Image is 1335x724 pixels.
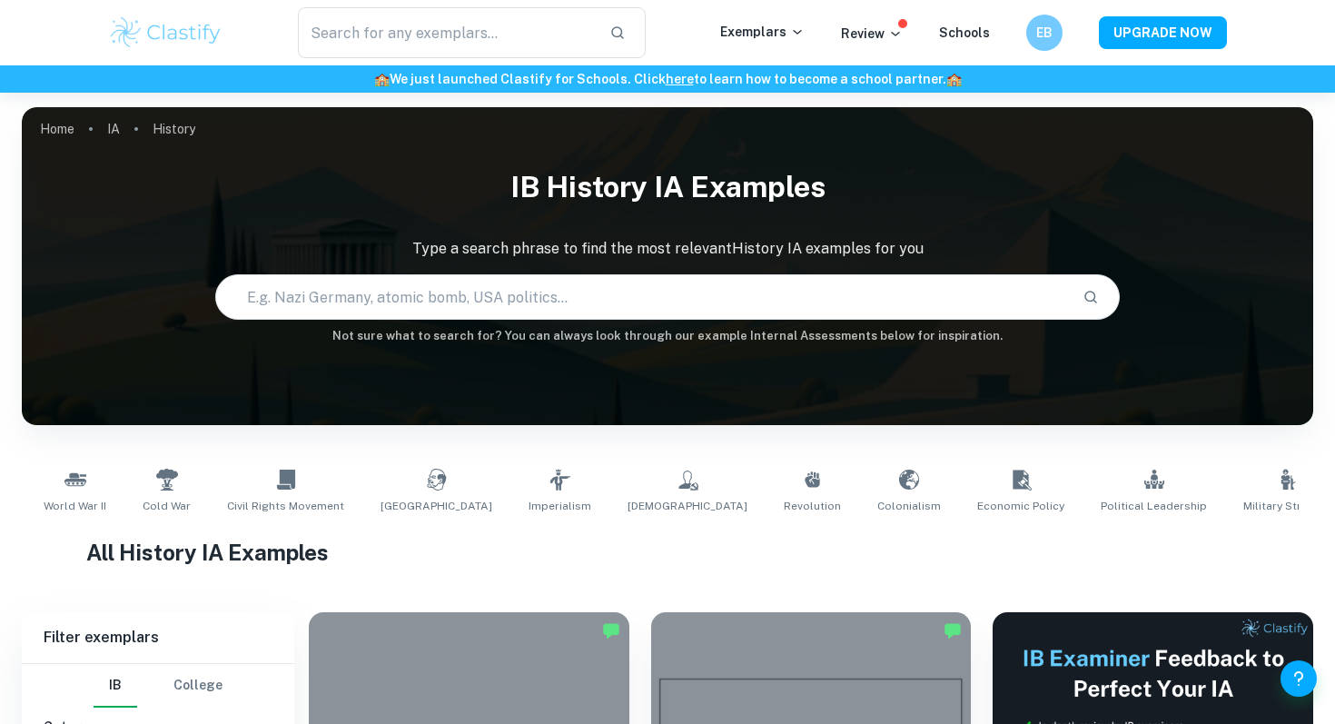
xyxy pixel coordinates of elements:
img: Marked [944,621,962,640]
span: Military Strategy [1243,498,1331,514]
span: Colonialism [877,498,941,514]
img: Marked [602,621,620,640]
span: Cold War [143,498,191,514]
button: College [173,664,222,708]
div: Filter type choice [94,664,222,708]
button: EB [1026,15,1063,51]
span: Imperialism [529,498,591,514]
h6: We just launched Clastify for Schools. Click to learn how to become a school partner. [4,69,1331,89]
button: UPGRADE NOW [1099,16,1227,49]
h1: IB History IA examples [22,158,1313,216]
span: Civil Rights Movement [227,498,344,514]
h6: Filter exemplars [22,612,294,663]
span: Economic Policy [977,498,1064,514]
h6: Not sure what to search for? You can always look through our example Internal Assessments below f... [22,327,1313,345]
a: IA [107,116,120,142]
span: 🏫 [946,72,962,86]
button: IB [94,664,137,708]
a: Schools [939,25,990,40]
h6: EB [1034,23,1055,43]
img: Clastify logo [108,15,223,51]
a: here [666,72,694,86]
span: Political Leadership [1101,498,1207,514]
a: Home [40,116,74,142]
span: [DEMOGRAPHIC_DATA] [628,498,747,514]
h1: All History IA Examples [86,536,1249,569]
button: Search [1075,282,1106,312]
span: [GEOGRAPHIC_DATA] [381,498,492,514]
span: World War II [44,498,106,514]
p: Review [841,24,903,44]
span: Revolution [784,498,841,514]
p: Type a search phrase to find the most relevant History IA examples for you [22,238,1313,260]
button: Help and Feedback [1281,660,1317,697]
input: Search for any exemplars... [298,7,595,58]
input: E.g. Nazi Germany, atomic bomb, USA politics... [216,272,1067,322]
p: Exemplars [720,22,805,42]
p: History [153,119,195,139]
span: 🏫 [374,72,390,86]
